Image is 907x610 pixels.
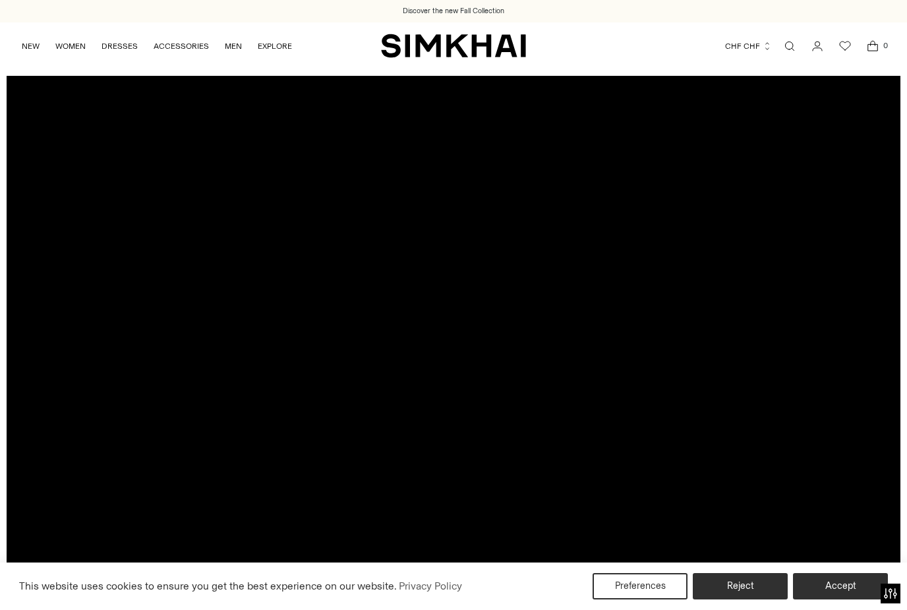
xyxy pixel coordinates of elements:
button: CHF CHF [725,32,772,61]
a: Wishlist [832,33,858,59]
a: Open search modal [776,33,803,59]
span: 0 [879,40,891,51]
a: Privacy Policy (opens in a new tab) [397,576,464,596]
span: This website uses cookies to ensure you get the best experience on our website. [19,580,397,592]
button: Reject [693,573,788,599]
a: DRESSES [102,32,138,61]
a: NEW [22,32,40,61]
button: Preferences [593,573,688,599]
a: Go to the account page [804,33,831,59]
a: ACCESSORIES [154,32,209,61]
button: Accept [793,573,888,599]
a: SIMKHAI [381,33,526,59]
a: Open cart modal [860,33,886,59]
a: EXPLORE [258,32,292,61]
a: WOMEN [55,32,86,61]
a: Discover the new Fall Collection [403,6,504,16]
a: MEN [225,32,242,61]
